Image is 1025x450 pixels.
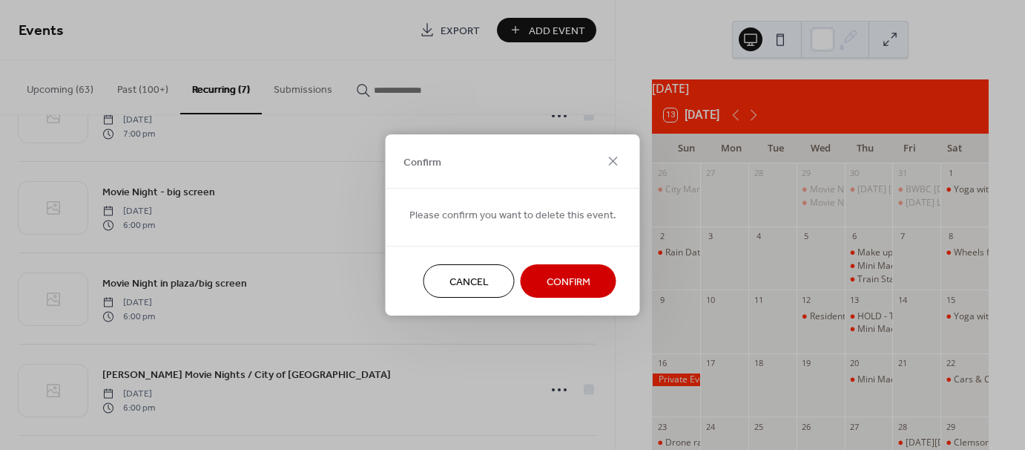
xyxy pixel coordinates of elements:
[423,264,515,298] button: Cancel
[409,208,616,224] span: Please confirm you want to delete this event.
[547,275,590,290] span: Confirm
[521,264,616,298] button: Confirm
[403,154,441,170] span: Confirm
[449,275,489,290] span: Cancel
